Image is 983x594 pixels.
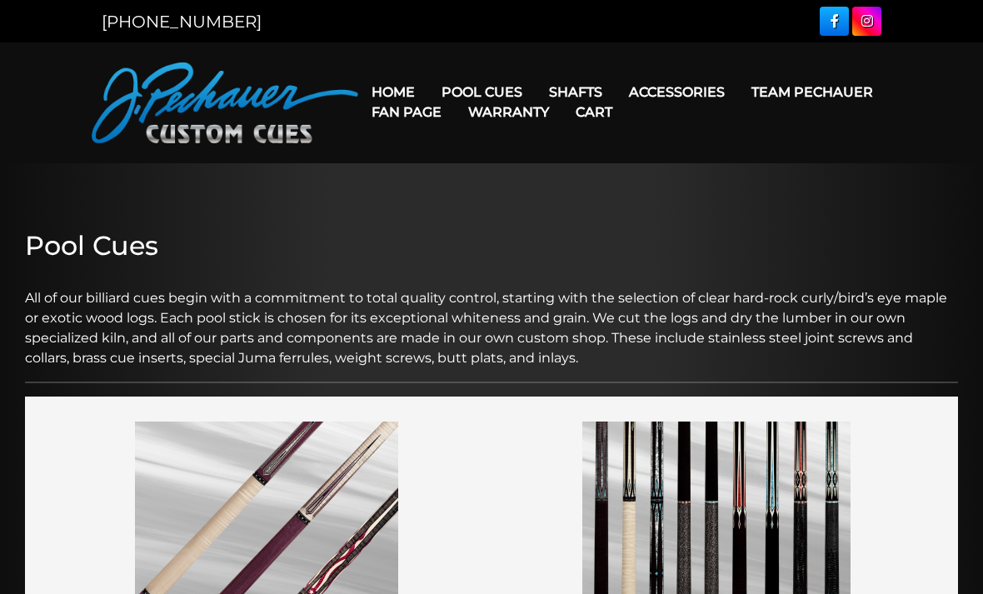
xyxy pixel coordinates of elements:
a: Cart [562,91,626,133]
a: Team Pechauer [738,71,886,113]
p: All of our billiard cues begin with a commitment to total quality control, starting with the sele... [25,268,958,368]
h2: Pool Cues [25,230,958,262]
a: Fan Page [358,91,455,133]
a: Warranty [455,91,562,133]
a: Pool Cues [428,71,536,113]
a: Shafts [536,71,616,113]
a: Home [358,71,428,113]
img: Pechauer Custom Cues [92,62,358,143]
a: [PHONE_NUMBER] [102,12,262,32]
a: Accessories [616,71,738,113]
